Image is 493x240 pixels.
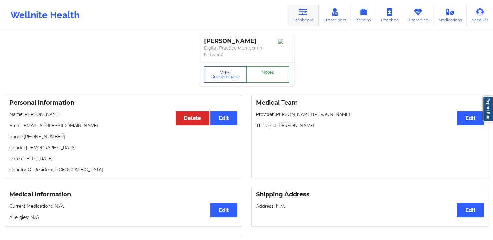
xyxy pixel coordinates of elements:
[9,155,237,162] p: Date of Birth: [DATE]
[376,5,403,26] a: Coaches
[256,203,484,209] p: Address: N/A
[176,111,209,125] button: Delete
[467,5,493,26] a: Account
[204,66,247,83] button: View Questionnaire
[278,39,289,44] img: Image%2Fplaceholer-image.png
[433,5,467,26] a: Medications
[210,111,237,125] button: Edit
[256,191,484,198] h3: Shipping Address
[9,214,237,220] p: Allergies: N/A
[9,111,237,118] p: Name: [PERSON_NAME]
[9,144,237,151] p: Gender: [DEMOGRAPHIC_DATA]
[457,203,484,217] button: Edit
[319,5,351,26] a: Prescribers
[246,66,289,83] a: Notes
[9,99,237,107] h3: Personal Information
[256,111,484,118] p: Provider: [PERSON_NAME] [PERSON_NAME]
[9,191,237,198] h3: Medical Information
[483,96,493,122] a: Report Bug
[204,37,289,45] div: [PERSON_NAME]
[210,203,237,217] button: Edit
[9,133,237,140] p: Phone: [PHONE_NUMBER]
[403,5,433,26] a: Therapists
[9,167,237,173] p: Country Of Residence: [GEOGRAPHIC_DATA]
[9,122,237,129] p: Email: [EMAIL_ADDRESS][DOMAIN_NAME]
[9,203,237,209] p: Current Medications: N/A
[457,111,484,125] button: Edit
[256,122,484,129] p: Therapist: [PERSON_NAME]
[204,45,289,58] p: Digital Practice Member (In-Network)
[287,5,319,26] a: Dashboard
[351,5,376,26] a: Admins
[256,99,484,107] h3: Medical Team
